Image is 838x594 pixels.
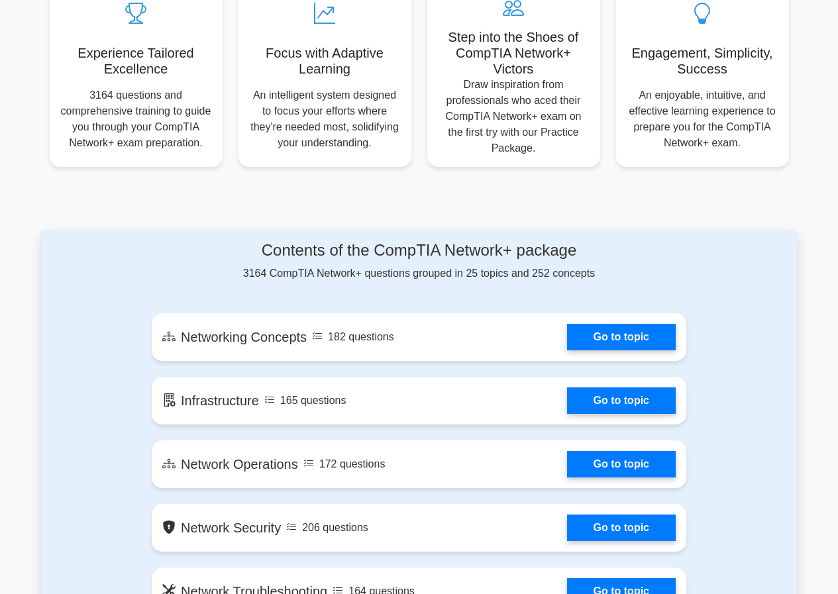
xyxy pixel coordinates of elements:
p: Draw inspiration from professionals who aced their CompTIA Network+ exam on the first try with ou... [438,77,590,156]
h5: Experience Tailored Excellence [60,45,212,77]
p: An intelligent system designed to focus your efforts where they're needed most, solidifying your ... [249,87,401,151]
h5: Engagement, Simplicity, Success [627,45,778,77]
h5: Step into the Shoes of CompTIA Network+ Victors [438,29,590,77]
a: Go to topic [567,515,676,541]
a: Go to topic [567,387,676,414]
h4: Contents of the CompTIA Network+ package [152,241,686,260]
div: 3164 CompTIA Network+ questions grouped in 25 topics and 252 concepts [152,241,686,281]
h5: Focus with Adaptive Learning [249,45,401,77]
a: Go to topic [567,324,676,350]
a: Go to topic [567,451,676,477]
p: An enjoyable, intuitive, and effective learning experience to prepare you for the CompTIA Network... [627,87,778,151]
p: 3164 questions and comprehensive training to guide you through your CompTIA Network+ exam prepara... [60,87,212,151]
